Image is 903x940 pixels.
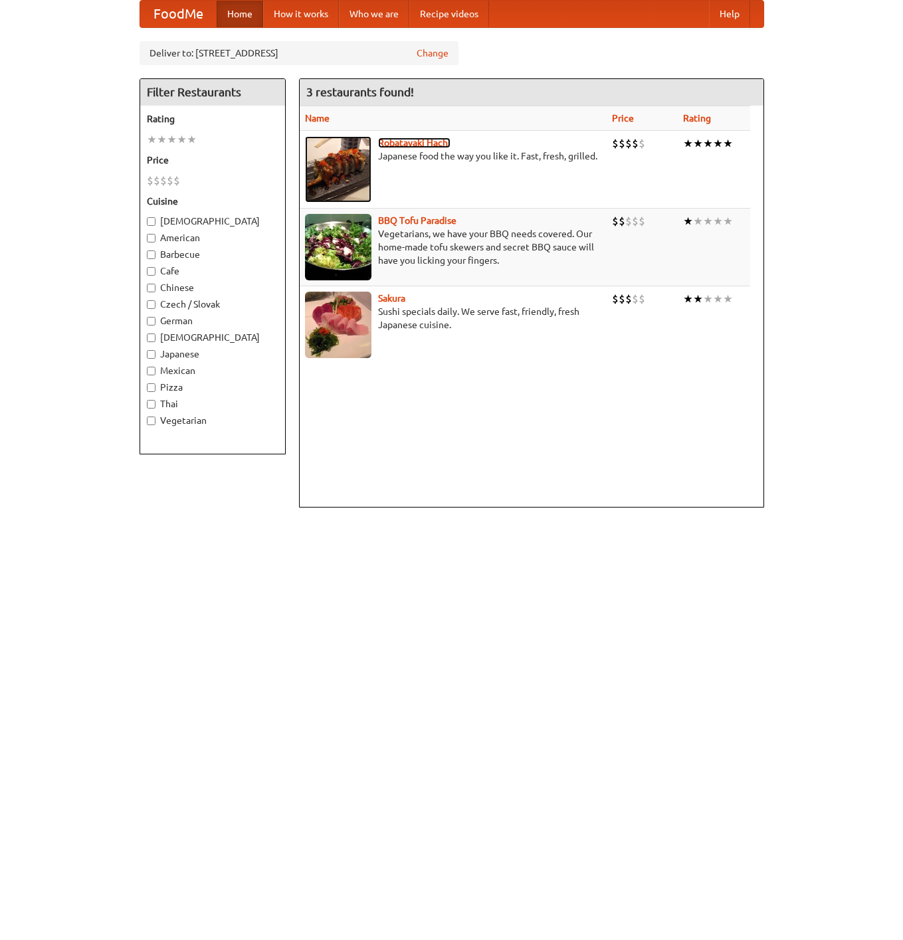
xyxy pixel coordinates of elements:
[147,367,155,375] input: Mexican
[703,136,713,151] li: ★
[147,153,278,167] h5: Price
[305,214,371,280] img: tofuparadise.jpg
[639,136,645,151] li: $
[217,1,263,27] a: Home
[306,86,414,98] ng-pluralize: 3 restaurants found!
[409,1,489,27] a: Recipe videos
[147,248,278,261] label: Barbecue
[147,195,278,208] h5: Cuisine
[147,350,155,359] input: Japanese
[140,1,217,27] a: FoodMe
[140,79,285,106] h4: Filter Restaurants
[378,215,456,226] a: BBQ Tofu Paradise
[147,314,278,328] label: German
[263,1,339,27] a: How it works
[713,214,723,229] li: ★
[693,214,703,229] li: ★
[160,173,167,188] li: $
[147,417,155,425] input: Vegetarian
[147,264,278,278] label: Cafe
[619,136,625,151] li: $
[147,333,155,342] input: [DEMOGRAPHIC_DATA]
[639,214,645,229] li: $
[147,364,278,377] label: Mexican
[709,1,750,27] a: Help
[632,214,639,229] li: $
[305,305,601,331] p: Sushi specials daily. We serve fast, friendly, fresh Japanese cuisine.
[305,113,330,124] a: Name
[683,292,693,306] li: ★
[167,173,173,188] li: $
[177,132,187,147] li: ★
[619,292,625,306] li: $
[147,414,278,427] label: Vegetarian
[339,1,409,27] a: Who we are
[147,383,155,392] input: Pizza
[693,292,703,306] li: ★
[632,292,639,306] li: $
[147,217,155,226] input: [DEMOGRAPHIC_DATA]
[147,381,278,394] label: Pizza
[147,284,155,292] input: Chinese
[147,250,155,259] input: Barbecue
[167,132,177,147] li: ★
[147,281,278,294] label: Chinese
[147,331,278,344] label: [DEMOGRAPHIC_DATA]
[639,292,645,306] li: $
[612,292,619,306] li: $
[153,173,160,188] li: $
[683,113,711,124] a: Rating
[723,292,733,306] li: ★
[693,136,703,151] li: ★
[713,292,723,306] li: ★
[147,397,278,411] label: Thai
[147,173,153,188] li: $
[632,136,639,151] li: $
[703,292,713,306] li: ★
[612,136,619,151] li: $
[140,41,458,65] div: Deliver to: [STREET_ADDRESS]
[625,292,632,306] li: $
[683,214,693,229] li: ★
[703,214,713,229] li: ★
[378,138,451,148] a: Robatayaki Hachi
[305,149,601,163] p: Japanese food the way you like it. Fast, fresh, grilled.
[147,347,278,361] label: Japanese
[378,293,405,304] a: Sakura
[723,214,733,229] li: ★
[147,400,155,409] input: Thai
[147,267,155,276] input: Cafe
[619,214,625,229] li: $
[305,136,371,203] img: robatayaki.jpg
[612,214,619,229] li: $
[147,317,155,326] input: German
[305,292,371,358] img: sakura.jpg
[147,132,157,147] li: ★
[187,132,197,147] li: ★
[625,136,632,151] li: $
[147,234,155,242] input: American
[713,136,723,151] li: ★
[625,214,632,229] li: $
[147,215,278,228] label: [DEMOGRAPHIC_DATA]
[147,298,278,311] label: Czech / Slovak
[612,113,634,124] a: Price
[147,112,278,126] h5: Rating
[417,47,449,60] a: Change
[305,227,601,267] p: Vegetarians, we have your BBQ needs covered. Our home-made tofu skewers and secret BBQ sauce will...
[147,300,155,309] input: Czech / Slovak
[173,173,180,188] li: $
[147,231,278,244] label: American
[157,132,167,147] li: ★
[723,136,733,151] li: ★
[683,136,693,151] li: ★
